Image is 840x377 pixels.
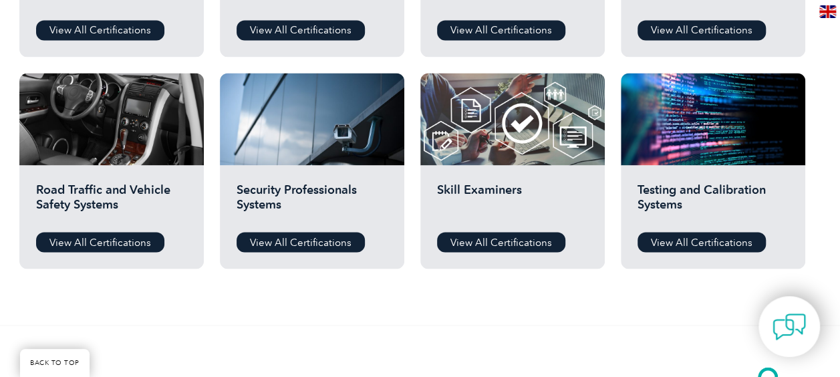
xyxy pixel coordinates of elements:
a: View All Certifications [237,232,365,252]
a: View All Certifications [638,232,766,252]
a: View All Certifications [437,20,565,40]
img: contact-chat.png [773,310,806,344]
img: en [819,5,836,18]
a: View All Certifications [638,20,766,40]
a: View All Certifications [237,20,365,40]
h2: Road Traffic and Vehicle Safety Systems [36,182,187,222]
a: View All Certifications [437,232,565,252]
a: View All Certifications [36,20,164,40]
h2: Testing and Calibration Systems [638,182,789,222]
h2: Security Professionals Systems [237,182,388,222]
h2: Skill Examiners [437,182,588,222]
a: BACK TO TOP [20,349,90,377]
a: View All Certifications [36,232,164,252]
